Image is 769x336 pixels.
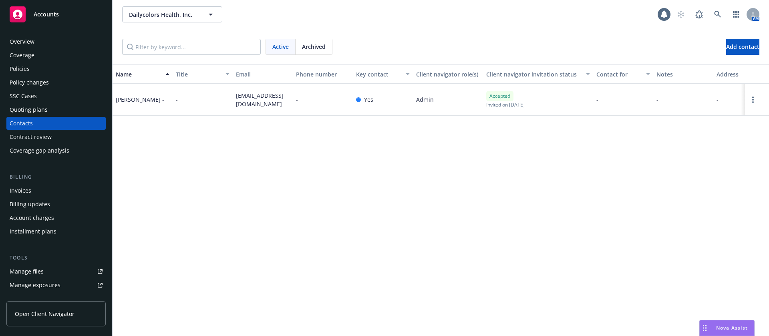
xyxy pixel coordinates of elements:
[596,95,598,104] span: -
[176,95,178,104] span: -
[710,6,726,22] a: Search
[6,62,106,75] a: Policies
[233,64,293,84] button: Email
[364,95,373,104] span: Yes
[10,131,52,143] div: Contract review
[700,320,710,336] div: Drag to move
[6,103,106,116] a: Quoting plans
[10,144,69,157] div: Coverage gap analysis
[6,279,106,292] a: Manage exposures
[10,184,31,197] div: Invoices
[656,70,710,78] div: Notes
[116,95,164,104] div: [PERSON_NAME] -
[10,211,54,224] div: Account charges
[6,131,106,143] a: Contract review
[653,64,713,84] button: Notes
[486,70,581,78] div: Client navigator invitation status
[656,95,658,104] span: -
[726,39,759,55] button: Add contact
[116,70,161,78] div: Name
[113,64,173,84] button: Name
[34,11,59,18] span: Accounts
[296,70,350,78] div: Phone number
[483,64,593,84] button: Client navigator invitation status
[728,6,744,22] a: Switch app
[10,90,37,103] div: SSC Cases
[6,184,106,197] a: Invoices
[6,49,106,62] a: Coverage
[122,6,222,22] button: Dailycolors Health, Inc.
[416,70,480,78] div: Client navigator role(s)
[236,70,290,78] div: Email
[296,95,298,104] span: -
[6,225,106,238] a: Installment plans
[10,49,34,62] div: Coverage
[6,76,106,89] a: Policy changes
[302,42,326,51] span: Archived
[10,117,33,130] div: Contacts
[726,43,759,50] span: Add contact
[716,324,748,331] span: Nova Assist
[6,198,106,211] a: Billing updates
[6,265,106,278] a: Manage files
[717,95,719,104] span: -
[6,211,106,224] a: Account charges
[272,42,289,51] span: Active
[6,35,106,48] a: Overview
[176,70,221,78] div: Title
[486,101,525,108] span: Invited on [DATE]
[353,64,413,84] button: Key contact
[122,39,261,55] input: Filter by keyword...
[15,310,74,318] span: Open Client Navigator
[489,93,510,100] span: Accepted
[10,292,62,305] div: Manage certificates
[6,117,106,130] a: Contacts
[10,35,34,48] div: Overview
[6,90,106,103] a: SSC Cases
[10,62,30,75] div: Policies
[10,225,56,238] div: Installment plans
[6,292,106,305] a: Manage certificates
[748,95,758,105] a: Open options
[173,64,233,84] button: Title
[236,91,290,108] span: [EMAIL_ADDRESS][DOMAIN_NAME]
[699,320,755,336] button: Nova Assist
[129,10,198,19] span: Dailycolors Health, Inc.
[10,103,48,116] div: Quoting plans
[6,254,106,262] div: Tools
[593,64,653,84] button: Contact for
[356,70,401,78] div: Key contact
[6,144,106,157] a: Coverage gap analysis
[596,70,641,78] div: Contact for
[10,76,49,89] div: Policy changes
[293,64,353,84] button: Phone number
[416,95,434,104] span: Admin
[413,64,483,84] button: Client navigator role(s)
[10,279,60,292] div: Manage exposures
[10,265,44,278] div: Manage files
[6,3,106,26] a: Accounts
[10,198,50,211] div: Billing updates
[673,6,689,22] a: Start snowing
[6,173,106,181] div: Billing
[691,6,707,22] a: Report a Bug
